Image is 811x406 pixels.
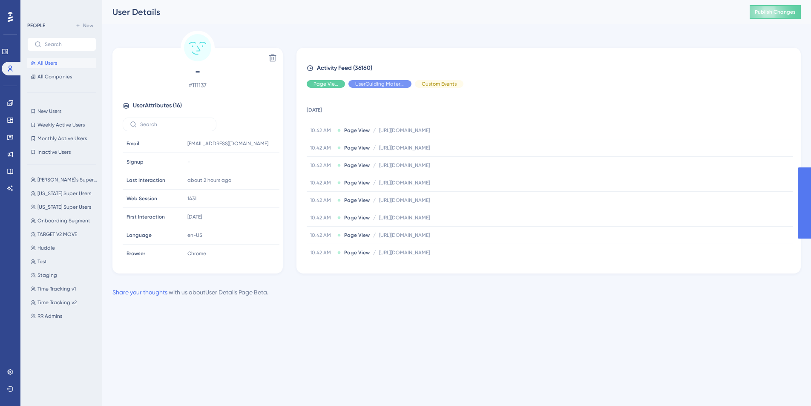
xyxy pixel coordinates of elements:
span: Time Tracking v1 [37,285,76,292]
span: Browser [127,250,145,257]
span: All Users [37,60,57,66]
span: Page View [344,214,370,221]
span: 10.42 AM [310,179,334,186]
span: Page View [344,144,370,151]
span: [US_STATE] Super Users [37,204,91,210]
button: All Users [27,58,96,68]
span: Language [127,232,152,239]
button: Weekly Active Users [27,120,96,130]
span: Page View [344,232,370,239]
span: New Users [37,108,61,115]
span: [US_STATE] Super Users [37,190,91,197]
time: about 2 hours ago [187,177,231,183]
span: [URL][DOMAIN_NAME] [379,162,430,169]
button: [US_STATE] Super Users [27,188,101,199]
span: [URL][DOMAIN_NAME] [379,232,430,239]
div: User Details [112,6,728,18]
span: 10.42 AM [310,144,334,151]
span: Inactive Users [37,149,71,155]
span: [EMAIL_ADDRESS][DOMAIN_NAME] [187,140,268,147]
span: Chrome [187,250,206,257]
span: / [373,162,376,169]
time: [DATE] [187,214,202,220]
button: Huddle [27,243,101,253]
button: Inactive Users [27,147,96,157]
span: First Interaction [127,213,165,220]
span: Page View [344,179,370,186]
span: 10.42 AM [310,214,334,221]
button: [PERSON_NAME]'s Super User [27,175,101,185]
input: Search [45,41,89,47]
span: UserGuiding Material [355,81,405,87]
span: [URL][DOMAIN_NAME] [379,179,430,186]
button: Onboarding Segment [27,216,101,226]
span: / [373,144,376,151]
span: - [123,65,273,78]
span: All Companies [37,73,72,80]
td: [DATE] [307,95,793,122]
span: [URL][DOMAIN_NAME] [379,127,430,134]
span: Time Tracking v2 [37,299,77,306]
span: - [187,158,190,165]
span: 10.42 AM [310,162,334,169]
span: TARGET V2 MOVE [37,231,77,238]
span: / [373,179,376,186]
span: [URL][DOMAIN_NAME] [379,197,430,204]
span: New [83,22,93,29]
span: / [373,214,376,221]
button: Test [27,256,101,267]
span: 10.42 AM [310,232,334,239]
button: Monthly Active Users [27,133,96,144]
button: Publish Changes [750,5,801,19]
span: 10.42 AM [310,127,334,134]
span: / [373,197,376,204]
span: 10.42 AM [310,197,334,204]
span: [URL][DOMAIN_NAME] [379,144,430,151]
span: Custom Events [422,81,457,87]
button: RR Admins [27,311,101,321]
button: Time Tracking v2 [27,297,101,308]
div: with us about User Details Page Beta . [112,287,268,297]
span: RR Admins [37,313,62,320]
span: User Attributes ( 16 ) [133,101,182,111]
span: Page View [344,127,370,134]
span: Page View [344,249,370,256]
span: [PERSON_NAME]'s Super User [37,176,98,183]
span: Publish Changes [755,9,796,15]
button: Time Tracking v1 [27,284,101,294]
span: Last Interaction [127,177,165,184]
span: Web Session [127,195,157,202]
span: [URL][DOMAIN_NAME] [379,214,430,221]
span: / [373,127,376,134]
span: / [373,249,376,256]
span: 1431 [187,195,196,202]
span: # 111137 [123,80,273,90]
span: Test [37,258,47,265]
button: New [72,20,96,31]
a: Share your thoughts [112,289,167,296]
span: / [373,232,376,239]
div: PEOPLE [27,22,45,29]
span: Weekly Active Users [37,121,85,128]
span: Staging [37,272,57,279]
span: [URL][DOMAIN_NAME] [379,249,430,256]
span: Page View [313,81,338,87]
span: Signup [127,158,144,165]
span: en-US [187,232,202,239]
button: New Users [27,106,96,116]
button: All Companies [27,72,96,82]
span: Monthly Active Users [37,135,87,142]
span: Activity Feed (36160) [317,63,372,73]
span: Page View [344,162,370,169]
span: Email [127,140,139,147]
button: [US_STATE] Super Users [27,202,101,212]
button: TARGET V2 MOVE [27,229,101,239]
span: 10.42 AM [310,249,334,256]
input: Search [140,121,209,127]
iframe: UserGuiding AI Assistant Launcher [775,372,801,398]
span: Page View [344,197,370,204]
span: Huddle [37,245,55,251]
button: Staging [27,270,101,280]
span: Onboarding Segment [37,217,90,224]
